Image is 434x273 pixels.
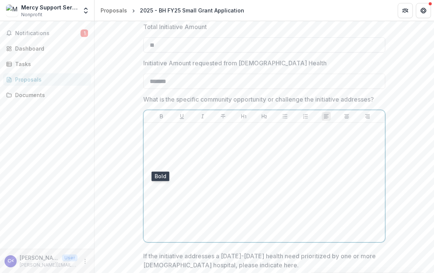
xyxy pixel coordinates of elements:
div: Tasks [15,60,85,68]
a: Documents [3,89,91,101]
button: Underline [177,112,186,121]
span: Nonprofit [21,11,42,18]
span: Notifications [15,30,81,37]
button: Align Center [342,112,351,121]
p: Total Initiative Amount [143,22,207,31]
div: Proposals [15,76,85,83]
button: Bullet List [281,112,290,121]
div: 2025 - BH FY25 Small Grant Application [140,6,244,14]
div: Documents [15,91,85,99]
button: Heading 1 [239,112,248,121]
p: What is the specific community opportunity or challenge the initiative addresses? [143,95,374,104]
button: Bold [157,112,166,121]
div: Carmen Queen <carmen@mssclay.org> [8,259,14,264]
button: Strike [219,112,228,121]
p: User [62,254,77,261]
button: Ordered List [301,112,310,121]
div: Mercy Support Services [21,3,77,11]
div: Dashboard [15,45,85,52]
button: Partners [398,3,413,18]
button: Notifications1 [3,27,91,39]
a: Proposals [98,5,130,16]
nav: breadcrumb [98,5,247,16]
a: Proposals [3,73,91,86]
button: More [81,257,90,266]
p: [PERSON_NAME] <[PERSON_NAME][EMAIL_ADDRESS][DOMAIN_NAME]> [20,254,59,262]
button: Open entity switcher [81,3,91,18]
button: Align Left [322,112,331,121]
button: Align Right [363,112,372,121]
button: Italicize [198,112,207,121]
img: Mercy Support Services [6,5,18,17]
p: Initiative Amount requested from [DEMOGRAPHIC_DATA] Health [143,59,327,68]
a: Tasks [3,58,91,70]
button: Heading 2 [260,112,269,121]
p: [PERSON_NAME][EMAIL_ADDRESS][DOMAIN_NAME] [20,262,77,268]
div: Proposals [101,6,127,14]
a: Dashboard [3,42,91,55]
button: Get Help [416,3,431,18]
p: If the initiative addresses a [DATE]-[DATE] health need prioritized by one or more [DEMOGRAPHIC_D... [143,251,381,270]
span: 1 [81,29,88,37]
